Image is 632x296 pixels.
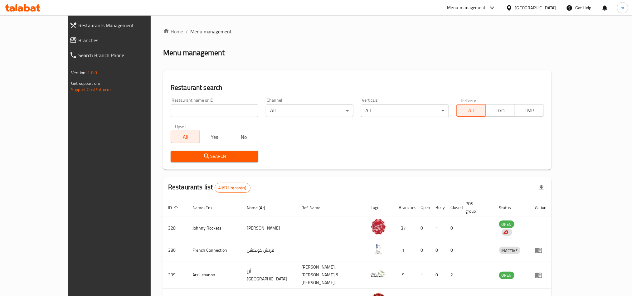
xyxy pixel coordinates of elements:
[202,133,226,142] span: Yes
[78,22,168,29] span: Restaurants Management
[445,217,460,239] td: 0
[515,104,544,117] button: TMP
[499,272,514,279] span: OPEN
[242,261,296,289] td: أرز [GEOGRAPHIC_DATA]
[171,131,200,143] button: All
[502,229,512,236] div: Indicates that the vendor menu management has been moved to DH Catalog service
[416,239,430,261] td: 0
[361,104,449,117] div: All
[530,198,552,217] th: Action
[65,33,173,48] a: Branches
[163,261,187,289] td: 339
[503,230,508,235] img: delivery hero logo
[173,133,197,142] span: All
[371,266,386,282] img: Arz Lebanon
[171,104,258,117] input: Search for restaurant name or ID..
[186,28,188,35] li: /
[515,4,556,11] div: [GEOGRAPHIC_DATA]
[416,261,430,289] td: 1
[215,183,250,193] div: Total records count
[394,198,416,217] th: Branches
[447,4,486,12] div: Menu-management
[430,261,445,289] td: 0
[71,85,111,94] a: Support.OpsPlatform
[242,217,296,239] td: [PERSON_NAME]
[445,198,460,217] th: Closed
[301,204,328,211] span: Ref. Name
[163,217,187,239] td: 328
[176,153,253,160] span: Search
[459,106,483,115] span: All
[456,104,486,117] button: All
[296,261,366,289] td: [PERSON_NAME],[PERSON_NAME] & [PERSON_NAME]
[163,28,552,35] nav: breadcrumb
[87,69,97,77] span: 1.0.0
[229,131,258,143] button: No
[445,261,460,289] td: 2
[488,106,512,115] span: TGO
[215,185,250,191] span: 41971 record(s)
[187,239,242,261] td: French Connection
[394,239,416,261] td: 1
[518,106,542,115] span: TMP
[499,221,514,228] span: OPEN
[163,48,225,58] h2: Menu management
[175,124,187,129] label: Upsell
[168,182,250,193] h2: Restaurants list
[394,261,416,289] td: 9
[371,219,386,235] img: Johnny Rockets
[78,51,168,59] span: Search Branch Phone
[416,198,430,217] th: Open
[465,200,487,215] span: POS group
[499,247,520,254] span: INACTIVE
[445,239,460,261] td: 0
[430,239,445,261] td: 0
[232,133,256,142] span: No
[534,180,549,195] div: Export file
[394,217,416,239] td: 37
[187,261,242,289] td: Arz Lebanon
[71,69,86,77] span: Version:
[187,217,242,239] td: Johnny Rockets
[621,4,625,11] span: m
[168,204,180,211] span: ID
[430,198,445,217] th: Busy
[499,204,519,211] span: Status
[71,79,100,87] span: Get support on:
[485,104,515,117] button: TGO
[416,217,430,239] td: 0
[366,198,394,217] th: Logo
[171,83,544,92] h2: Restaurant search
[65,48,173,63] a: Search Branch Phone
[163,239,187,261] td: 330
[247,204,274,211] span: Name (Ar)
[65,18,173,33] a: Restaurants Management
[371,241,386,257] img: French Connection
[190,28,232,35] span: Menu management
[200,131,229,143] button: Yes
[535,246,547,254] div: Menu
[535,271,547,279] div: Menu
[78,36,168,44] span: Branches
[171,151,258,162] button: Search
[192,204,220,211] span: Name (En)
[266,104,353,117] div: All
[430,217,445,239] td: 1
[242,239,296,261] td: فرنش كونكشن
[461,98,476,102] label: Delivery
